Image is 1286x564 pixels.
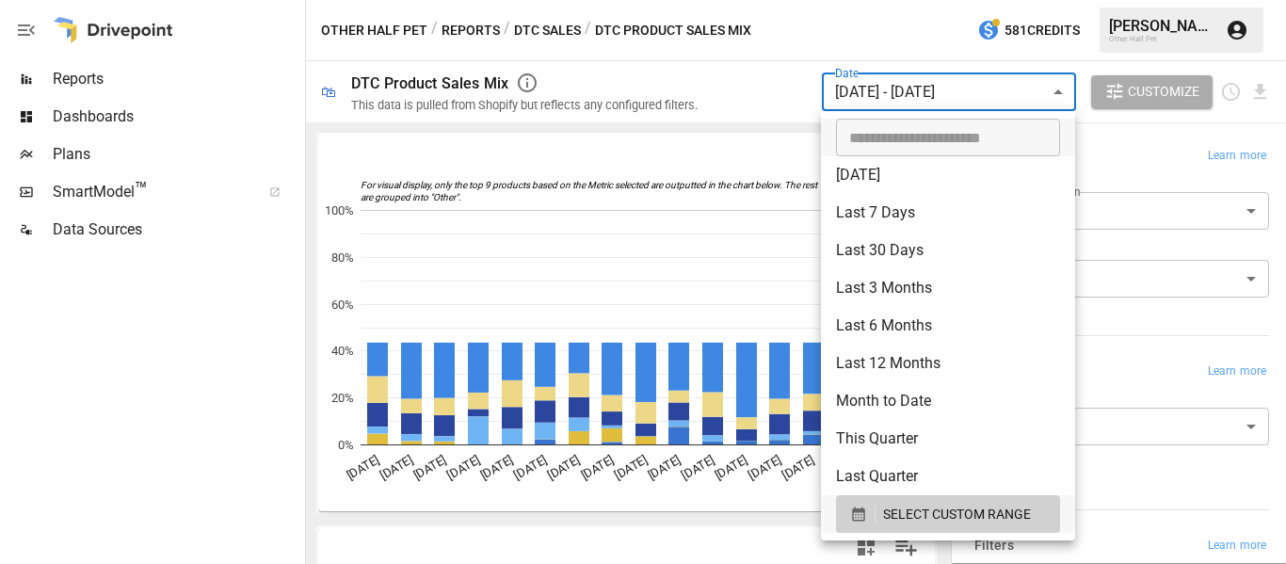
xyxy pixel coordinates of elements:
[883,503,1031,526] span: SELECT CUSTOM RANGE
[821,420,1075,458] li: This Quarter
[821,307,1075,345] li: Last 6 Months
[821,382,1075,420] li: Month to Date
[836,495,1060,533] button: SELECT CUSTOM RANGE
[821,156,1075,194] li: [DATE]
[821,269,1075,307] li: Last 3 Months
[821,345,1075,382] li: Last 12 Months
[821,232,1075,269] li: Last 30 Days
[821,458,1075,495] li: Last Quarter
[821,194,1075,232] li: Last 7 Days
